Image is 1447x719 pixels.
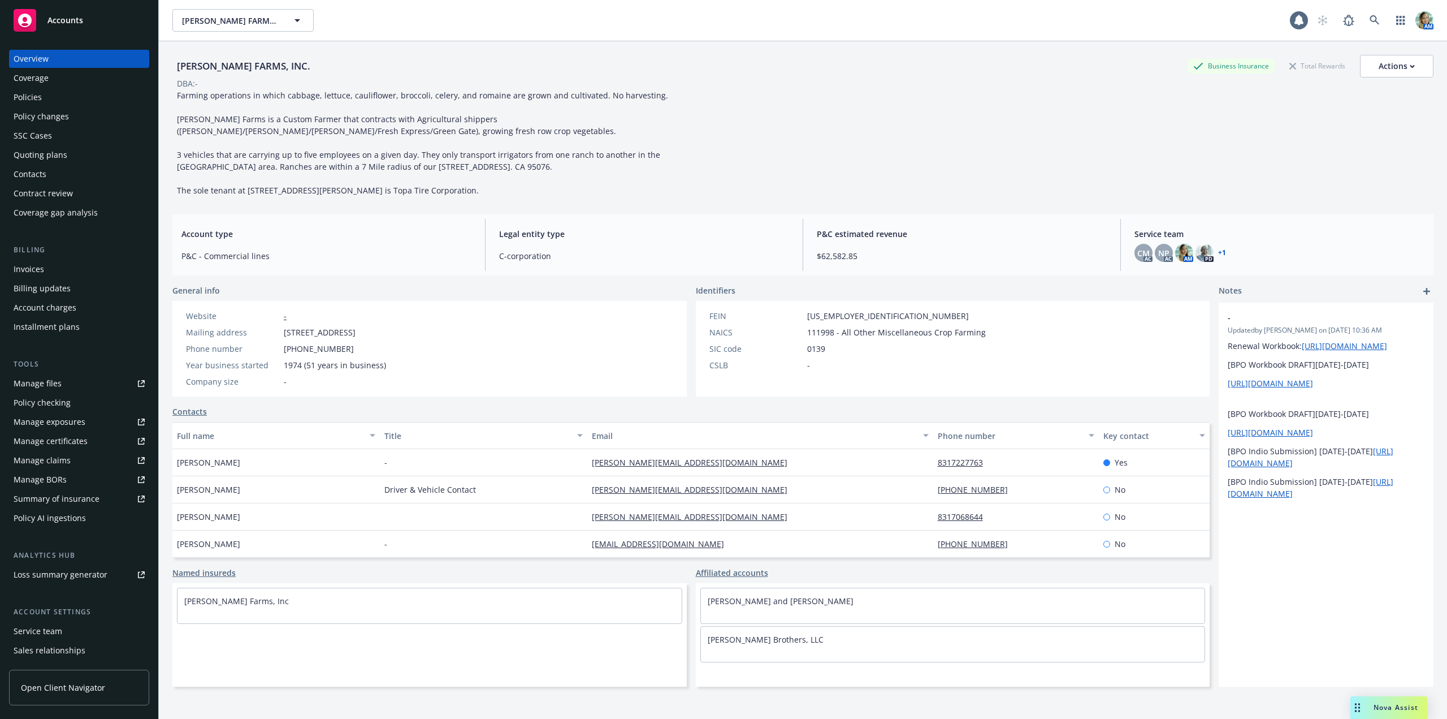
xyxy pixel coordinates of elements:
a: Affiliated accounts [696,567,768,579]
a: +1 [1218,249,1226,256]
div: DBA: - [177,78,198,89]
div: SIC code [709,343,803,355]
a: Sales relationships [9,641,149,660]
span: 1974 (51 years in business) [284,359,386,371]
div: Policies [14,88,42,106]
span: Nova Assist [1374,703,1418,712]
p: [BPO Workbook DRAFT][DATE]-[DATE] [1228,359,1424,371]
button: Email [587,422,933,449]
a: [PERSON_NAME][EMAIL_ADDRESS][DOMAIN_NAME] [592,484,796,495]
span: General info [172,285,220,296]
a: Policy changes [9,107,149,126]
div: Billing updates [14,279,71,298]
div: Manage BORs [14,471,67,489]
a: [URL][DOMAIN_NAME] [1228,378,1313,389]
div: Installment plans [14,318,80,336]
div: Sales relationships [14,641,85,660]
div: Tools [9,359,149,370]
span: NP [1158,247,1169,259]
a: Overview [9,50,149,68]
span: Updated by [PERSON_NAME] on [DATE] 10:36 AM [1228,325,1424,335]
div: Summary of insurance [14,490,99,508]
a: Billing updates [9,279,149,298]
div: Account settings [9,606,149,618]
p: [BPO Indio Submission] [DATE]-[DATE] [1228,445,1424,469]
span: Driver & Vehicle Contact [384,484,476,496]
div: Analytics hub [9,550,149,561]
a: Coverage gap analysis [9,204,149,222]
span: C-corporation [499,250,789,262]
span: [STREET_ADDRESS] [284,326,356,338]
div: Account charges [14,299,76,317]
span: [US_EMPLOYER_IDENTIFICATION_NUMBER] [807,310,969,322]
span: Farming operations in which cabbage, lettuce, cauliflower, broccoli, celery, and romaine are grow... [177,90,668,196]
span: - [807,359,810,371]
div: FEIN [709,310,803,322]
a: Manage files [9,374,149,393]
a: Policy AI ingestions [9,509,149,527]
button: Key contact [1099,422,1210,449]
div: Loss summary generator [14,566,107,584]
div: -Updatedby [PERSON_NAME] on [DATE] 10:36 AMRenewal Workbook:[URL][DOMAIN_NAME][BPO Workbook DRAFT... [1219,303,1433,509]
a: [PHONE_NUMBER] [938,484,1017,495]
div: Coverage gap analysis [14,204,98,222]
a: [PERSON_NAME][EMAIL_ADDRESS][DOMAIN_NAME] [592,511,796,522]
div: Key contact [1103,430,1193,442]
span: [PHONE_NUMBER] [284,343,354,355]
span: Identifiers [696,285,735,296]
a: Manage certificates [9,432,149,450]
span: Accounts [47,16,83,25]
div: Coverage [14,69,49,87]
span: - [1228,312,1395,324]
a: Installment plans [9,318,149,336]
a: Policy checking [9,394,149,412]
div: Phone number [938,430,1082,442]
a: Search [1363,9,1386,32]
a: 8317227763 [938,457,992,468]
a: 8317068644 [938,511,992,522]
div: Manage exposures [14,413,85,431]
div: Quoting plans [14,146,67,164]
a: Invoices [9,260,149,278]
div: Contacts [14,165,46,183]
span: P&C - Commercial lines [181,250,471,262]
span: Yes [1115,457,1128,468]
a: [PERSON_NAME] Farms, Inc [184,596,289,606]
a: Quoting plans [9,146,149,164]
button: [PERSON_NAME] FARMS, INC. [172,9,314,32]
div: Website [186,310,279,322]
a: Policies [9,88,149,106]
div: SSC Cases [14,127,52,145]
a: Named insureds [172,567,236,579]
div: [PERSON_NAME] FARMS, INC. [172,59,315,74]
button: Nova Assist [1350,696,1427,719]
div: Policy checking [14,394,71,412]
a: Manage BORs [9,471,149,489]
a: Manage exposures [9,413,149,431]
span: - [384,538,387,550]
button: Actions [1360,55,1433,78]
a: Account charges [9,299,149,317]
a: [EMAIL_ADDRESS][DOMAIN_NAME] [592,539,733,549]
span: Service team [1134,228,1424,240]
p: [BPO Indio Submission] [DATE]-[DATE] [1228,476,1424,500]
span: - [284,376,287,388]
div: Full name [177,430,363,442]
a: Contacts [9,165,149,183]
span: No [1115,538,1125,550]
a: Report a Bug [1337,9,1360,32]
a: Start snowing [1311,9,1334,32]
div: Billing [9,244,149,256]
div: Policy AI ingestions [14,509,86,527]
a: Service team [9,622,149,640]
a: [URL][DOMAIN_NAME] [1228,427,1313,438]
div: Drag to move [1350,696,1364,719]
div: Contract review [14,184,73,203]
div: Invoices [14,260,44,278]
a: Manage claims [9,451,149,470]
span: [PERSON_NAME] [177,511,240,523]
img: photo [1415,11,1433,29]
span: $62,582.85 [817,250,1107,262]
a: add [1420,285,1433,298]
